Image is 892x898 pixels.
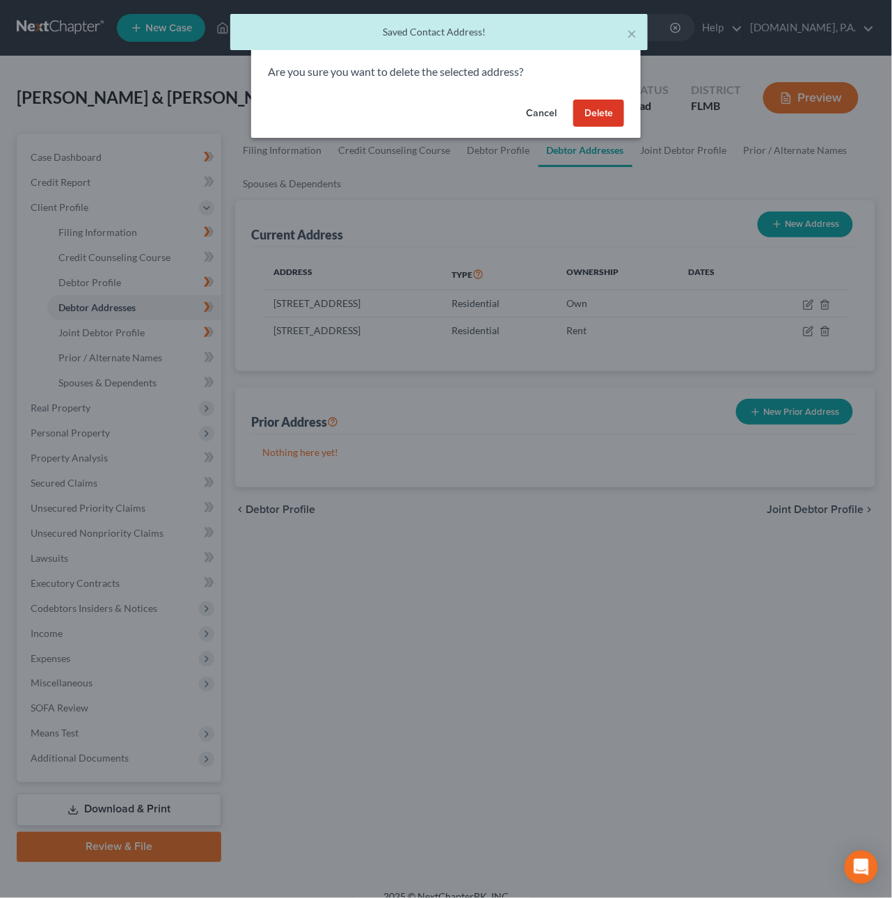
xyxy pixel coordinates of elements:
div: Saved Contact Address! [241,25,637,39]
button: Delete [573,100,624,127]
p: Are you sure you want to delete the selected address? [268,64,624,80]
button: Cancel [515,100,568,127]
div: Open Intercom Messenger [845,851,878,884]
button: × [627,25,637,42]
